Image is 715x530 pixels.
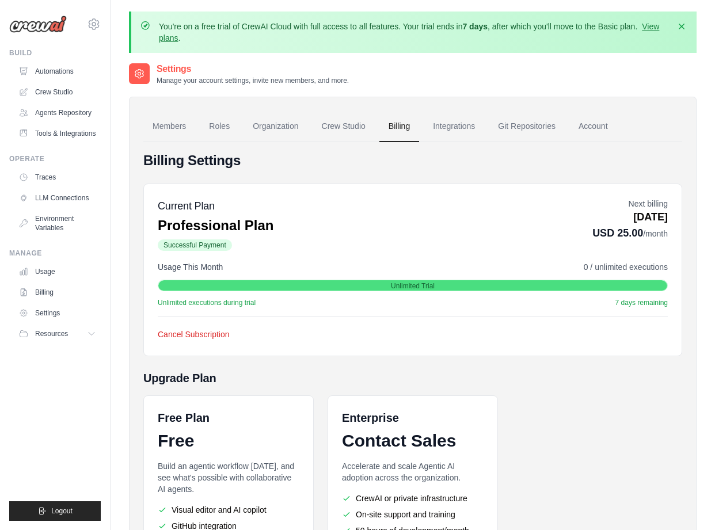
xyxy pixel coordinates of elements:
a: Settings [14,304,101,322]
a: Git Repositories [489,111,565,142]
button: Cancel Subscription [158,329,230,340]
h2: Settings [157,62,349,76]
button: Logout [9,501,101,521]
a: Integrations [424,111,484,142]
img: Logo [9,16,67,33]
li: CrewAI or private infrastructure [342,493,484,504]
a: Crew Studio [14,83,101,101]
h4: Billing Settings [143,151,682,170]
span: Successful Payment [158,239,232,251]
strong: 7 days [462,22,488,31]
h5: Upgrade Plan [143,370,682,386]
li: On-site support and training [342,509,484,520]
p: USD 25.00 [592,225,668,241]
span: Resources [35,329,68,338]
h5: Current Plan [158,198,273,214]
span: Usage This Month [158,261,223,273]
span: 0 / unlimited executions [584,261,668,273]
p: [DATE] [592,209,668,225]
a: Tools & Integrations [14,124,101,143]
h6: Free Plan [158,410,210,426]
span: 7 days remaining [615,298,668,307]
div: Contact Sales [342,430,484,451]
h6: Enterprise [342,410,484,426]
a: Organization [244,111,307,142]
div: Operate [9,154,101,163]
button: Resources [14,325,101,343]
p: Professional Plan [158,216,273,235]
p: Accelerate and scale Agentic AI adoption across the organization. [342,460,484,483]
span: Unlimited Trial [391,281,435,291]
a: Members [143,111,195,142]
a: Billing [14,283,101,302]
a: Agents Repository [14,104,101,122]
div: Build [9,48,101,58]
span: Logout [51,506,73,516]
a: Roles [200,111,239,142]
a: Environment Variables [14,209,101,237]
li: Visual editor and AI copilot [158,504,299,516]
div: Manage [9,249,101,258]
a: LLM Connections [14,189,101,207]
p: Next billing [592,198,668,209]
span: /month [643,229,668,238]
a: Billing [379,111,419,142]
a: Usage [14,262,101,281]
p: Manage your account settings, invite new members, and more. [157,76,349,85]
a: Traces [14,168,101,186]
span: Unlimited executions during trial [158,298,256,307]
div: Free [158,430,299,451]
a: Automations [14,62,101,81]
a: Account [569,111,617,142]
p: Build an agentic workflow [DATE], and see what's possible with collaborative AI agents. [158,460,299,495]
p: You're on a free trial of CrewAI Cloud with full access to all features. Your trial ends in , aft... [159,21,669,44]
a: Crew Studio [313,111,375,142]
